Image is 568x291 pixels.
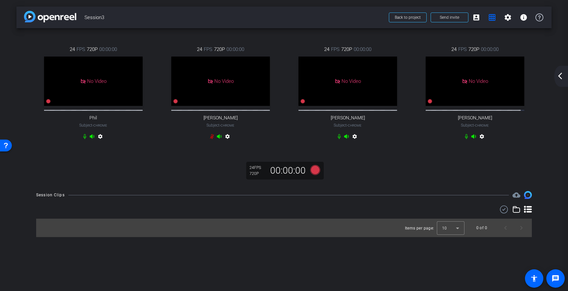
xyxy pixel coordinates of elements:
[520,13,528,21] mat-icon: info
[93,124,107,127] span: Chrome
[79,122,107,128] span: Subject
[89,115,97,121] span: Phil
[226,46,244,53] span: 00:00:00
[481,46,499,53] span: 00:00:00
[488,13,496,21] mat-icon: grid_on
[552,275,559,282] mat-icon: message
[204,46,212,53] span: FPS
[512,191,520,199] span: Destinations for your clips
[334,122,362,128] span: Subject
[458,46,467,53] span: FPS
[220,123,221,128] span: -
[498,220,513,236] button: Previous page
[440,15,459,20] span: Send invite
[249,171,266,176] div: 720P
[324,46,329,53] span: 24
[87,46,98,53] span: 720P
[84,11,385,24] span: Session3
[24,11,76,22] img: app-logo
[513,220,529,236] button: Next page
[197,46,202,53] span: 24
[524,191,532,199] img: Session clips
[556,72,564,80] mat-icon: arrow_back_ios_new
[342,78,361,84] span: No Video
[476,225,487,231] div: 0 of 0
[469,78,488,84] span: No Video
[224,134,231,142] mat-icon: settings
[348,124,362,127] span: Chrome
[478,134,486,142] mat-icon: settings
[249,165,266,170] div: 24
[266,165,310,176] div: 00:00:00
[405,225,434,231] div: Items per page:
[96,134,104,142] mat-icon: settings
[389,12,427,22] button: Back to project
[36,192,65,198] div: Session Clips
[99,46,117,53] span: 00:00:00
[504,13,512,21] mat-icon: settings
[92,123,93,128] span: -
[254,165,261,170] span: FPS
[395,15,421,20] span: Back to project
[203,115,238,121] span: [PERSON_NAME]
[351,134,359,142] mat-icon: settings
[458,115,492,121] span: [PERSON_NAME]
[221,124,234,127] span: Chrome
[331,46,340,53] span: FPS
[214,46,225,53] span: 720P
[474,123,475,128] span: -
[341,46,352,53] span: 720P
[512,191,520,199] mat-icon: cloud_upload
[77,46,85,53] span: FPS
[472,13,480,21] mat-icon: account_box
[530,275,538,282] mat-icon: accessibility
[468,46,479,53] span: 720P
[206,122,234,128] span: Subject
[347,123,348,128] span: -
[475,124,489,127] span: Chrome
[451,46,457,53] span: 24
[431,12,468,22] button: Send invite
[87,78,106,84] span: No Video
[70,46,75,53] span: 24
[214,78,234,84] span: No Video
[331,115,365,121] span: [PERSON_NAME]
[461,122,489,128] span: Subject
[354,46,371,53] span: 00:00:00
